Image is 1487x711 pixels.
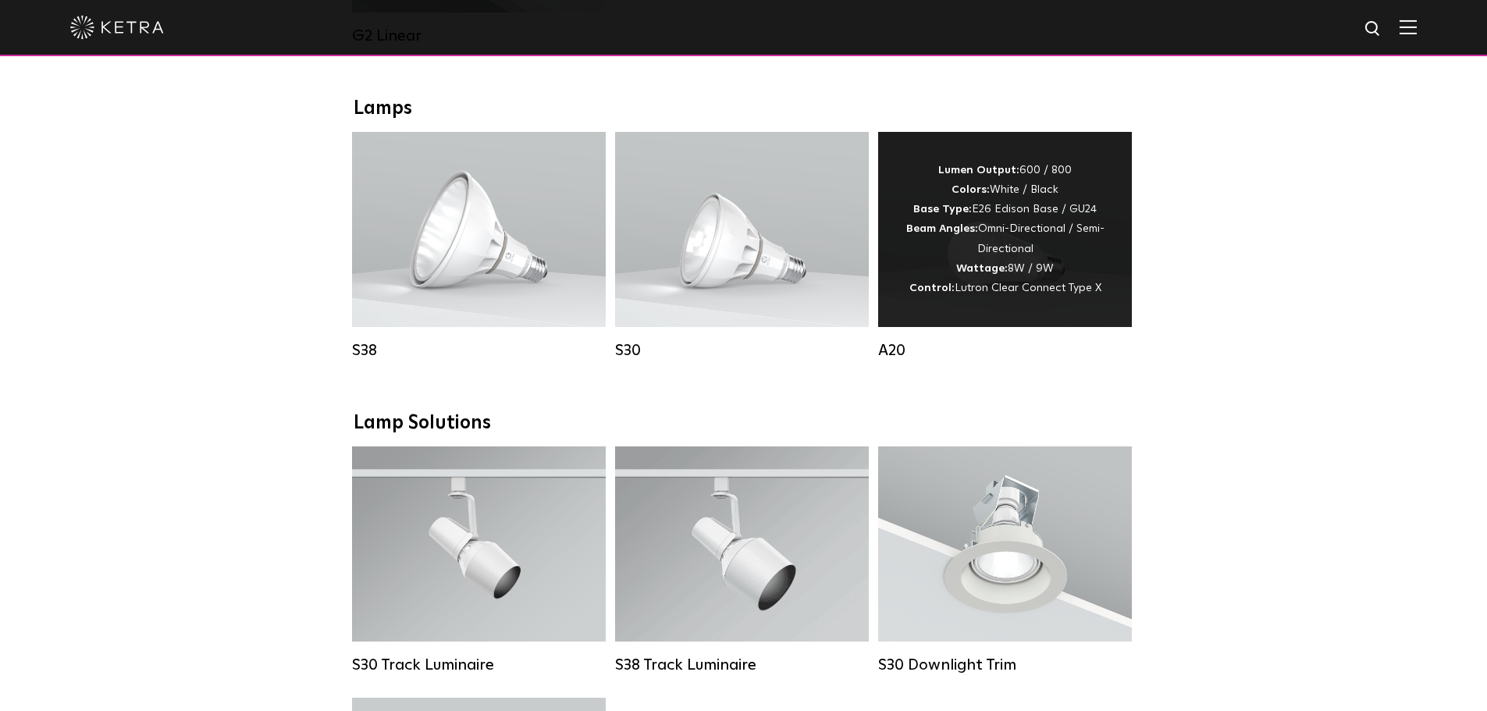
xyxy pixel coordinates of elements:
strong: Colors: [952,184,990,195]
div: S30 Downlight Trim [878,656,1132,674]
img: ketra-logo-2019-white [70,16,164,39]
a: A20 Lumen Output:600 / 800Colors:White / BlackBase Type:E26 Edison Base / GU24Beam Angles:Omni-Di... [878,132,1132,360]
img: Hamburger%20Nav.svg [1400,20,1417,34]
strong: Beam Angles: [906,223,978,234]
strong: Base Type: [913,204,972,215]
a: S30 Downlight Trim S30 Downlight Trim [878,446,1132,674]
img: search icon [1364,20,1383,39]
strong: Control: [909,283,955,293]
div: S38 Track Luminaire [615,656,869,674]
strong: Lumen Output: [938,165,1019,176]
a: S30 Track Luminaire Lumen Output:1100Colors:White / BlackBeam Angles:15° / 25° / 40° / 60° / 90°W... [352,446,606,674]
div: Lamps [354,98,1134,120]
div: S30 Track Luminaire [352,656,606,674]
div: A20 [878,341,1132,360]
div: Lamp Solutions [354,412,1134,435]
a: S38 Lumen Output:1100Colors:White / BlackBase Type:E26 Edison Base / GU24Beam Angles:10° / 25° / ... [352,132,606,360]
div: S38 [352,341,606,360]
div: S30 [615,341,869,360]
a: S30 Lumen Output:1100Colors:White / BlackBase Type:E26 Edison Base / GU24Beam Angles:15° / 25° / ... [615,132,869,360]
span: Lutron Clear Connect Type X [955,283,1101,293]
a: S38 Track Luminaire Lumen Output:1100Colors:White / BlackBeam Angles:10° / 25° / 40° / 60°Wattage... [615,446,869,674]
div: 600 / 800 White / Black E26 Edison Base / GU24 Omni-Directional / Semi-Directional 8W / 9W [902,161,1108,298]
strong: Wattage: [956,263,1008,274]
